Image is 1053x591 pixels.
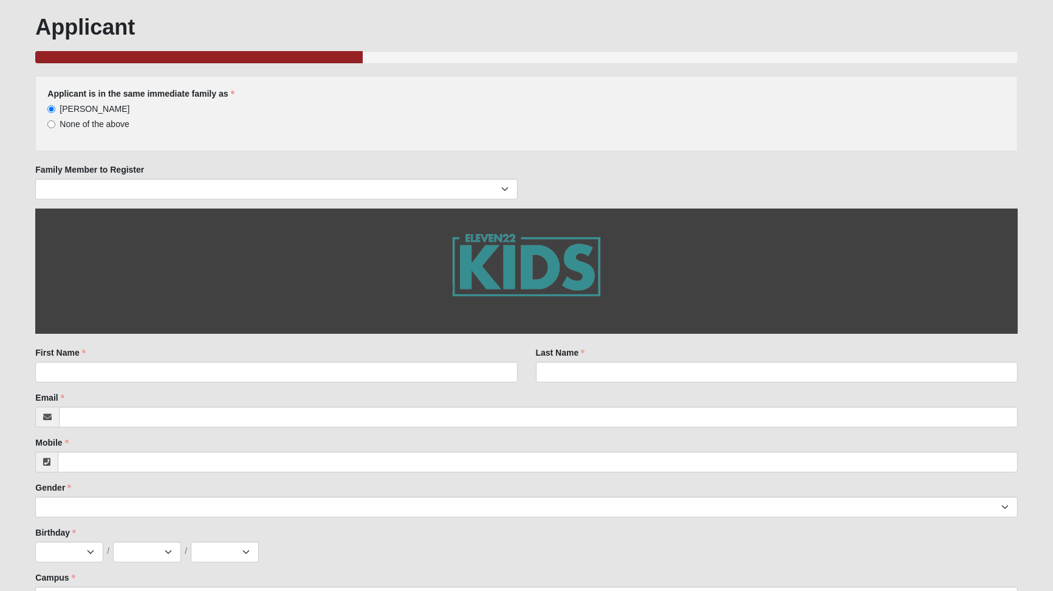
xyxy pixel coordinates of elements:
[47,105,55,113] input: [PERSON_NAME]
[185,545,187,558] span: /
[35,347,85,359] label: First Name
[60,104,129,114] span: [PERSON_NAME]
[47,88,234,100] label: Applicant is in the same immediate family as
[60,119,129,129] span: None of the above
[107,545,109,558] span: /
[35,392,64,404] label: Email
[35,482,71,494] label: Gender
[35,527,76,539] label: Birthday
[35,164,144,176] label: Family Member to Register
[35,572,75,584] label: Campus
[35,437,68,449] label: Mobile
[35,14,1017,40] h1: Applicant
[47,120,55,128] input: None of the above
[536,347,585,359] label: Last Name
[428,209,625,334] img: GetImage.ashx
